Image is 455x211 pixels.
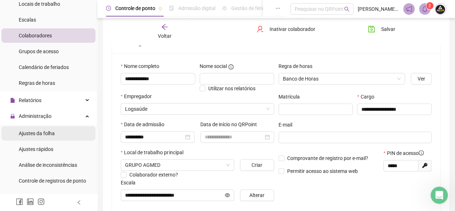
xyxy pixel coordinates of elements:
[106,6,111,11] span: clock-circle
[19,80,55,86] span: Regras de horas
[158,33,171,39] span: Voltar
[240,159,274,171] button: Criar
[228,64,233,69] span: info-circle
[121,92,156,100] label: Empregador
[283,73,401,84] span: Banco de Horas
[125,160,230,170] span: RUA ANA BILHAR,987 - SALA 108
[169,6,174,11] span: file-done
[178,5,215,11] span: Admissão digital
[257,26,264,33] span: user-delete
[249,191,264,199] span: Alterar
[287,155,368,161] span: Comprovante de registro por e-mail?
[406,6,412,12] span: notification
[411,73,432,84] button: Ver
[357,93,379,101] label: Cargo
[231,5,268,11] span: Gestão de férias
[275,6,280,11] span: ellipsis
[278,121,297,129] label: E-mail
[418,75,425,83] span: Ver
[19,178,86,184] span: Controle de registros de ponto
[19,49,59,54] span: Grupos de acesso
[419,150,424,155] span: info-circle
[251,23,321,35] button: Inativar colaborador
[19,113,52,119] span: Administração
[200,62,227,70] span: Nome social
[10,98,15,103] span: file
[121,148,188,156] label: Local de trabalho principal
[200,120,262,128] label: Data de início no QRPoint
[426,2,433,9] sup: 2
[27,198,34,205] span: linkedin
[76,200,81,205] span: left
[19,162,77,168] span: Análise de inconsistências
[121,120,169,128] label: Data de admissão
[19,64,69,70] span: Calendário de feriados
[240,189,274,201] button: Alterar
[344,6,349,12] span: search
[121,62,164,70] label: Nome completo
[208,86,255,91] span: Utilizar nos relatórios
[161,23,168,31] span: arrow-left
[251,161,262,169] span: Criar
[19,33,52,38] span: Colaboradores
[222,6,227,11] span: sun
[19,17,36,23] span: Escalas
[431,187,448,204] iframe: Intercom live chat
[428,3,431,8] span: 2
[269,25,315,33] span: Inativar colaborador
[19,130,55,136] span: Ajustes da folha
[16,198,23,205] span: facebook
[37,198,45,205] span: instagram
[125,104,270,114] span: LOGSAÚDE COMERCIO DE COMPLEMENTOS E SUPLEMENTOS ALIMENTÍCIOS LTDA.
[158,6,162,11] span: pushpin
[121,179,140,187] label: Escala
[368,26,375,33] span: save
[10,114,15,119] span: lock
[278,93,304,101] label: Matrícula
[19,146,53,152] span: Ajustes rápidos
[387,149,424,157] span: PIN de acesso
[19,1,60,7] span: Locais de trabalho
[358,5,399,13] span: [PERSON_NAME] - GRUPO AGMED
[381,25,395,33] span: Salvar
[115,5,155,11] span: Controle de ponto
[435,4,446,14] img: 60144
[129,172,178,178] span: Colaborador externo?
[278,62,317,70] label: Regra de horas
[421,6,428,12] span: bell
[287,168,358,174] span: Permitir acesso ao sistema web
[362,23,400,35] button: Salvar
[225,193,230,198] span: eye
[19,97,41,103] span: Relatórios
